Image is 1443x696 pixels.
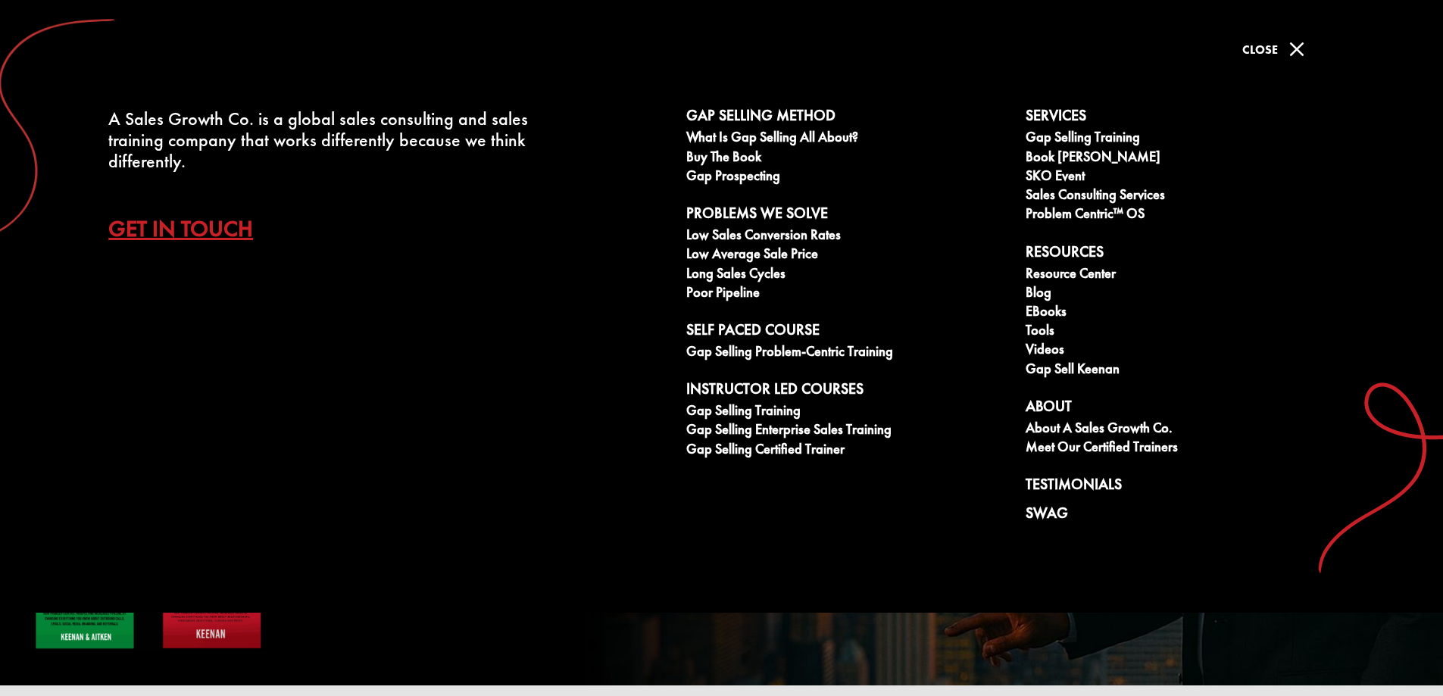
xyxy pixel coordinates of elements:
a: SKO Event [1026,168,1348,187]
a: About [1026,398,1348,420]
a: Low Sales Conversion Rates [686,227,1009,246]
div: Domain Overview [58,89,136,99]
a: Gap Selling Training [1026,130,1348,148]
img: tab_keywords_by_traffic_grey.svg [151,88,163,100]
a: Sales Consulting Services [1026,187,1348,206]
div: A Sales Growth Co. is a global sales consulting and sales training company that works differently... [108,108,539,172]
img: website_grey.svg [24,39,36,51]
div: Keywords by Traffic [167,89,255,99]
a: Problem Centric™ OS [1026,206,1348,225]
a: Gap Prospecting [686,168,1009,187]
a: Get In Touch [108,202,276,255]
span: M [1282,34,1312,64]
img: tab_domain_overview_orange.svg [41,88,53,100]
a: What is Gap Selling all about? [686,130,1009,148]
div: Domain: [DOMAIN_NAME] [39,39,167,51]
a: Buy The Book [686,149,1009,168]
a: Instructor Led Courses [686,380,1009,403]
a: Gap Selling Method [686,107,1009,130]
a: Resources [1026,243,1348,266]
a: Gap Selling Certified Trainer [686,442,1009,460]
a: Long Sales Cycles [686,266,1009,285]
img: logo_orange.svg [24,24,36,36]
a: Tools [1026,323,1348,342]
span: Close [1242,42,1278,58]
a: Problems We Solve [686,204,1009,227]
a: Gap Sell Keenan [1026,361,1348,380]
a: Self Paced Course [686,321,1009,344]
a: Gap Selling Training [686,403,1009,422]
a: eBooks [1026,304,1348,323]
a: Swag [1026,504,1348,527]
a: Videos [1026,342,1348,360]
a: Poor Pipeline [686,285,1009,304]
a: Low Average Sale Price [686,246,1009,265]
div: v 4.0.25 [42,24,74,36]
a: Gap Selling Enterprise Sales Training [686,422,1009,441]
a: Blog [1026,285,1348,304]
a: Testimonials [1026,476,1348,498]
a: Services [1026,107,1348,130]
a: Gap Selling Problem-Centric Training [686,344,1009,363]
a: About A Sales Growth Co. [1026,420,1348,439]
a: Meet our Certified Trainers [1026,439,1348,458]
a: Book [PERSON_NAME] [1026,149,1348,168]
a: Resource Center [1026,266,1348,285]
